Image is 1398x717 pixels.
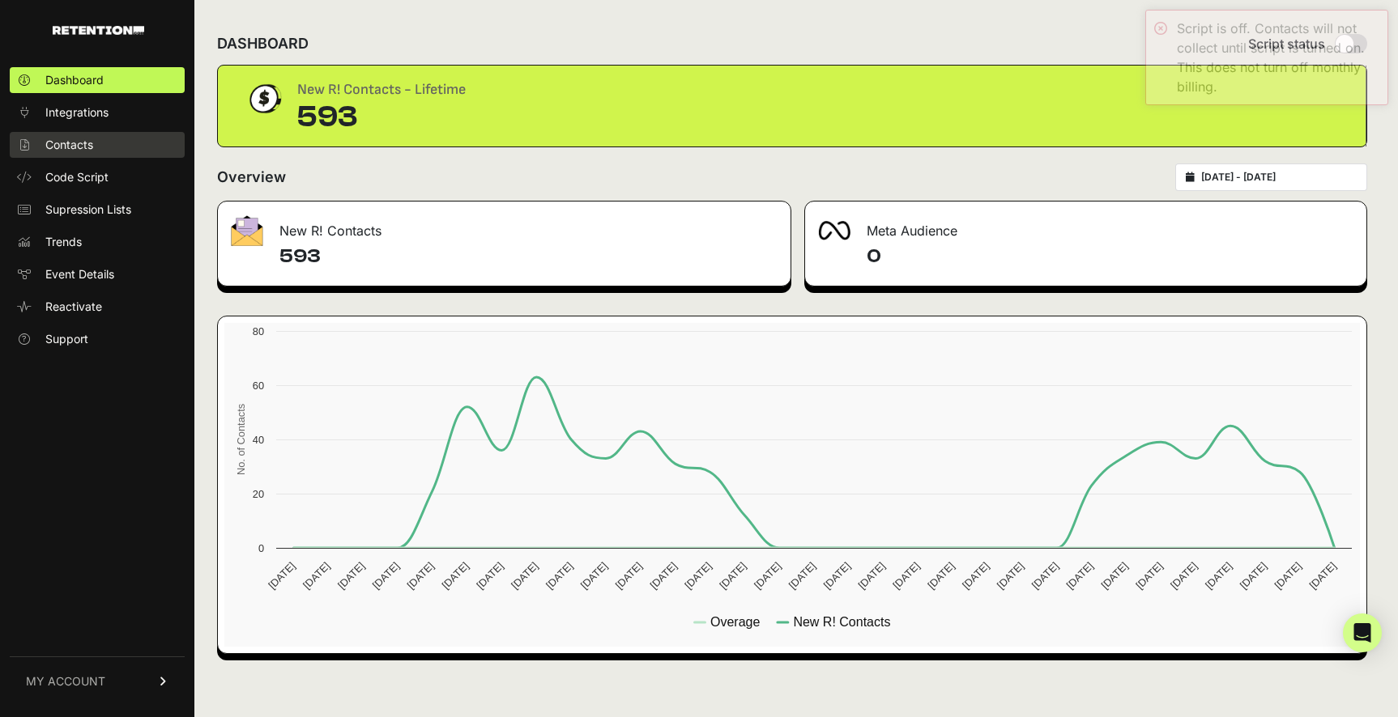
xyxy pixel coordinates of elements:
[10,132,185,158] a: Contacts
[10,326,185,352] a: Support
[1177,19,1379,96] div: Script is off. Contacts will not collect until script is turned on. This does not turn off monthl...
[647,560,679,592] text: [DATE]
[279,244,778,269] h4: 593
[10,656,185,706] a: MY ACCOUNT
[786,560,818,592] text: [DATE]
[1238,560,1269,592] text: [DATE]
[10,294,185,320] a: Reactivate
[867,244,1353,269] h4: 0
[890,560,922,592] text: [DATE]
[960,560,991,592] text: [DATE]
[231,215,263,246] img: fa-envelope-19ae18322b30453b285274b1b8af3d052b27d846a4fbe8435d1a52b978f639a2.png
[45,169,109,185] span: Code Script
[335,560,367,592] text: [DATE]
[805,202,1366,250] div: Meta Audience
[53,26,144,35] img: Retention.com
[793,615,890,629] text: New R! Contacts
[218,202,791,250] div: New R! Contacts
[217,32,309,55] h2: DASHBOARD
[1306,560,1338,592] text: [DATE]
[217,166,286,189] h2: Overview
[1272,560,1304,592] text: [DATE]
[297,78,466,101] div: New R! Contacts - Lifetime
[925,560,957,592] text: [DATE]
[1343,613,1382,652] div: Open Intercom Messenger
[1168,560,1200,592] text: [DATE]
[1064,560,1096,592] text: [DATE]
[45,137,93,153] span: Contacts
[253,325,264,337] text: 80
[253,488,264,500] text: 20
[370,560,402,592] text: [DATE]
[509,560,540,592] text: [DATE]
[45,72,104,88] span: Dashboard
[45,234,82,250] span: Trends
[543,560,575,592] text: [DATE]
[818,221,850,240] img: fa-meta-2f981b61bb99beabf952f7030308934f19ce035c18b003e963880cc3fabeebb7.png
[1029,560,1061,592] text: [DATE]
[1203,560,1234,592] text: [DATE]
[45,266,114,282] span: Event Details
[45,104,109,121] span: Integrations
[45,202,131,218] span: Supression Lists
[253,380,264,392] text: 60
[26,673,105,689] span: MY ACCOUNT
[682,560,714,592] text: [DATE]
[710,615,760,629] text: Overage
[10,197,185,223] a: Supression Lists
[856,560,888,592] text: [DATE]
[10,67,185,93] a: Dashboard
[821,560,853,592] text: [DATE]
[1133,560,1165,592] text: [DATE]
[439,560,471,592] text: [DATE]
[405,560,437,592] text: [DATE]
[1098,560,1130,592] text: [DATE]
[266,560,297,592] text: [DATE]
[10,164,185,190] a: Code Script
[995,560,1026,592] text: [DATE]
[613,560,645,592] text: [DATE]
[10,261,185,287] a: Event Details
[300,560,332,592] text: [DATE]
[474,560,505,592] text: [DATE]
[297,101,466,134] div: 593
[45,299,102,315] span: Reactivate
[235,404,247,475] text: No. of Contacts
[752,560,783,592] text: [DATE]
[253,434,264,446] text: 40
[10,100,185,125] a: Integrations
[717,560,748,592] text: [DATE]
[578,560,610,592] text: [DATE]
[244,78,284,119] img: dollar-coin-05c43ed7efb7bc0c12610022525b4bbbb207c7efeef5aecc26f025e68dcafac9.png
[10,229,185,255] a: Trends
[45,331,88,347] span: Support
[258,542,264,554] text: 0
